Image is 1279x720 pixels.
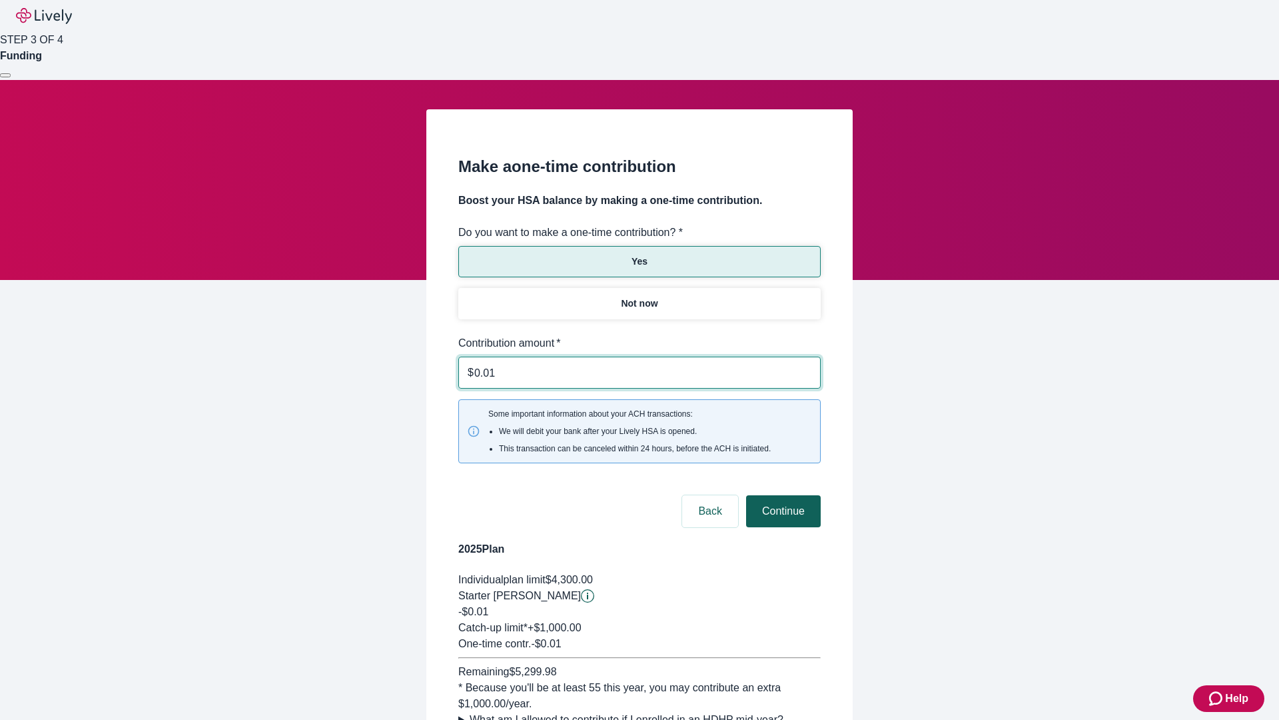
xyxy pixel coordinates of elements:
[458,155,821,179] h2: Make a one-time contribution
[531,638,561,649] span: - $0.01
[458,541,821,557] h4: 2025 Plan
[474,359,821,386] input: $0.00
[682,495,738,527] button: Back
[458,288,821,319] button: Not now
[458,606,488,617] span: -$0.01
[1225,691,1248,707] span: Help
[632,255,647,269] p: Yes
[468,365,474,381] p: $
[581,589,594,603] button: Lively will contribute $0.01 to establish your account
[458,680,821,712] div: * Because you'll be at least 55 this year, you may contribute an extra $1,000.00 /year.
[621,297,657,311] p: Not now
[458,193,821,209] h4: Boost your HSA balance by making a one-time contribution.
[458,574,546,585] span: Individual plan limit
[458,225,683,241] label: Do you want to make a one-time contribution? *
[16,8,72,24] img: Lively
[499,443,771,455] li: This transaction can be canceled within 24 hours, before the ACH is initiated.
[509,666,556,677] span: $5,299.98
[746,495,821,527] button: Continue
[1209,691,1225,707] svg: Zendesk support icon
[1193,685,1264,712] button: Zendesk support iconHelp
[499,425,771,437] li: We will debit your bank after your Lively HSA is opened.
[458,590,581,601] span: Starter [PERSON_NAME]
[458,666,509,677] span: Remaining
[488,408,771,455] span: Some important information about your ACH transactions:
[546,574,593,585] span: $4,300.00
[581,589,594,603] svg: Starter penny details
[458,335,561,351] label: Contribution amount
[528,622,582,633] span: + $1,000.00
[458,622,528,633] span: Catch-up limit*
[458,638,531,649] span: One-time contr.
[458,246,821,277] button: Yes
